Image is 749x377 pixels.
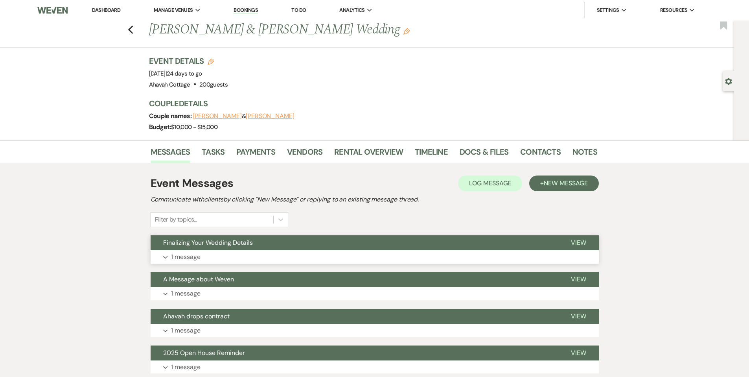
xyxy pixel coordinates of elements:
h1: [PERSON_NAME] & [PERSON_NAME] Wedding [149,20,501,39]
span: | [166,70,202,78]
h3: Event Details [149,55,228,67]
button: View [558,235,599,250]
a: Vendors [287,146,322,163]
a: Payments [236,146,275,163]
span: View [571,238,586,247]
div: Filter by topics... [155,215,197,224]
button: View [558,309,599,324]
span: New Message [544,179,587,187]
span: Settings [597,6,619,14]
button: Finalizing Your Wedding Details [151,235,558,250]
a: Timeline [415,146,448,163]
p: 1 message [171,288,201,299]
span: 24 days to go [167,70,202,78]
a: To Do [291,7,306,13]
span: 200 guests [199,81,228,89]
span: A Message about Weven [163,275,234,283]
button: Ahavah drops contract [151,309,558,324]
p: 1 message [171,362,201,372]
a: Docs & Files [460,146,508,163]
a: Contacts [520,146,561,163]
button: 1 message [151,250,599,264]
span: Budget: [149,123,171,131]
a: Messages [151,146,190,163]
span: Log Message [469,179,511,187]
p: 1 message [171,325,201,336]
a: Dashboard [92,7,120,13]
button: Log Message [458,176,522,191]
span: & [193,112,294,120]
button: 1 message [151,360,599,374]
a: Tasks [202,146,225,163]
button: 1 message [151,324,599,337]
span: View [571,349,586,357]
button: A Message about Weven [151,272,558,287]
h3: Couple Details [149,98,589,109]
span: View [571,312,586,320]
span: Ahavah Cottage [149,81,190,89]
span: Couple names: [149,112,193,120]
h1: Event Messages [151,175,234,192]
button: View [558,346,599,360]
button: +New Message [529,176,598,191]
span: 2025 Open House Reminder [163,349,245,357]
button: Open lead details [725,77,732,85]
span: View [571,275,586,283]
span: Ahavah drops contract [163,312,230,320]
button: 1 message [151,287,599,300]
button: Edit [403,28,410,35]
button: [PERSON_NAME] [193,113,242,119]
span: Finalizing Your Wedding Details [163,238,253,247]
span: Manage Venues [154,6,193,14]
a: Notes [572,146,597,163]
h2: Communicate with clients by clicking "New Message" or replying to an existing message thread. [151,195,599,204]
button: View [558,272,599,287]
p: 1 message [171,252,201,262]
span: Analytics [339,6,364,14]
a: Rental Overview [334,146,403,163]
button: [PERSON_NAME] [246,113,294,119]
a: Bookings [234,7,258,14]
button: 2025 Open House Reminder [151,346,558,360]
span: [DATE] [149,70,202,78]
span: $10,000 - $15,000 [171,123,217,131]
img: Weven Logo [37,2,67,18]
span: Resources [660,6,687,14]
